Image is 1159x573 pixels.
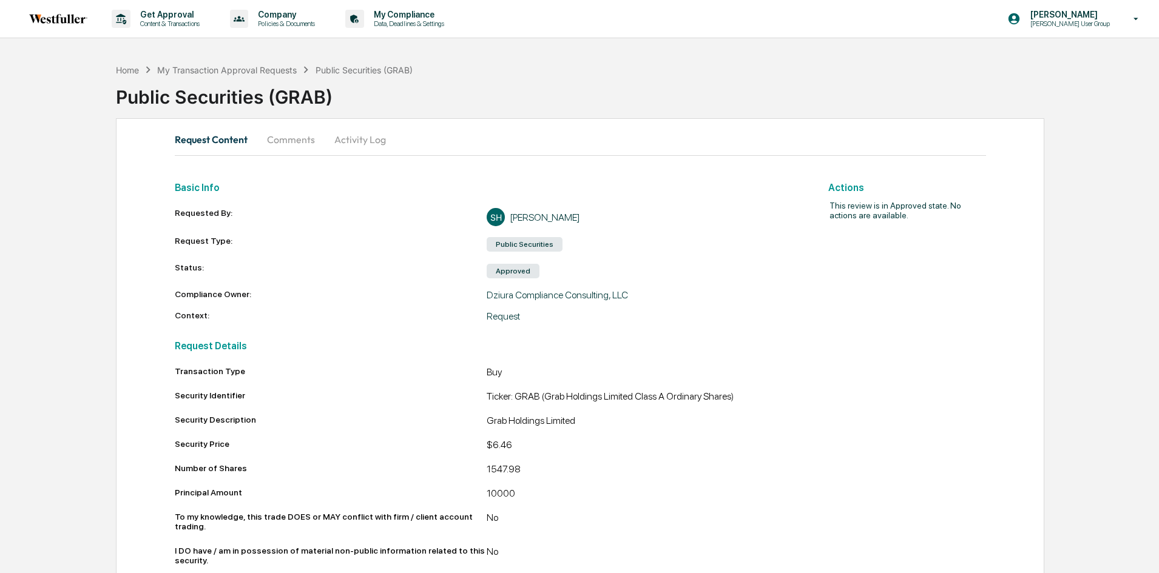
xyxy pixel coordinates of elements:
[175,263,487,280] div: Status:
[175,236,487,253] div: Request Type:
[1021,10,1116,19] p: [PERSON_NAME]
[487,237,563,252] div: Public Securities
[175,546,487,565] div: I DO have / am in possession of material non-public information related to this security.
[175,366,487,376] div: Transaction Type
[487,390,799,405] div: Ticker: GRAB (Grab Holdings Limited Class A Ordinary Shares)
[175,390,487,400] div: Security Identifier
[175,439,487,449] div: Security Price
[29,14,87,24] img: logo
[175,340,799,352] h2: Request Details
[175,310,487,322] div: Context:
[248,10,321,19] p: Company
[487,512,799,536] div: No
[487,439,799,454] div: $6.46
[487,310,799,322] div: Request
[487,488,799,502] div: 10000
[487,289,799,301] div: Dziura Compliance Consulting, LLC
[487,264,539,278] div: Approved
[175,415,487,424] div: Security Description
[316,65,413,75] div: Public Securities (GRAB)
[175,289,487,301] div: Compliance Owner:
[487,208,505,226] div: SH
[175,488,487,497] div: Principal Amount
[248,19,321,28] p: Policies & Documents
[1021,19,1116,28] p: [PERSON_NAME] User Group
[175,125,257,154] button: Request Content
[364,10,450,19] p: My Compliance
[799,201,986,220] h2: This review is in Approved state. No actions are available.
[487,366,799,381] div: Buy
[510,212,580,223] div: [PERSON_NAME]
[257,125,325,154] button: Comments
[175,208,487,226] div: Requested By:
[130,19,206,28] p: Content & Transactions
[487,546,799,570] div: No
[175,512,487,531] div: To my knowledge, this trade DOES or MAY conflict with firm / client account trading.
[364,19,450,28] p: Data, Deadlines & Settings
[325,125,396,154] button: Activity Log
[116,76,1159,108] div: Public Securities (GRAB)
[487,415,799,429] div: Grab Holdings Limited
[175,182,799,193] h2: Basic Info
[828,182,986,193] h2: Actions
[130,10,206,19] p: Get Approval
[1120,533,1153,566] iframe: Open customer support
[175,125,986,154] div: secondary tabs example
[116,65,139,75] div: Home
[157,65,297,75] div: My Transaction Approval Requests
[487,463,799,478] div: 1547.98
[175,463,487,473] div: Number of Shares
